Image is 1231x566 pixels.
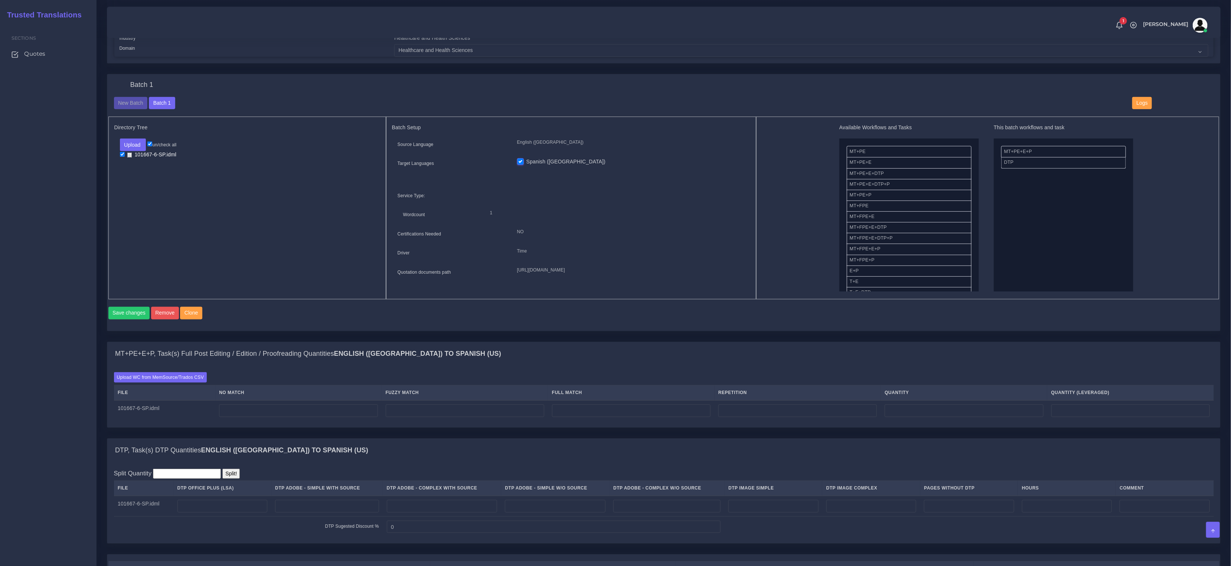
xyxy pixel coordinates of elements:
li: MT+FPE+P [847,255,972,266]
th: File [114,481,174,496]
th: DTP Image Complex [822,481,920,496]
label: Certifications Needed [398,231,441,237]
button: Save changes [108,307,150,319]
span: Logs [1137,100,1148,106]
input: un/check all [147,141,152,146]
img: avatar [1193,18,1208,33]
li: MT+FPE+E+DTP+P [847,233,972,244]
a: Trusted Translations [2,9,82,21]
div: MT+PE+E+P, Task(s) Full Post Editing / Edition / Proofreading QuantitiesEnglish ([GEOGRAPHIC_DATA... [107,342,1220,366]
th: DTP Adobe - Simple With Source [271,481,383,496]
p: English ([GEOGRAPHIC_DATA]) [517,139,745,146]
li: DTP [1001,157,1126,168]
span: Quotes [24,50,45,58]
label: Domain [120,45,135,52]
h4: MT+PE+E+P, Task(s) Full Post Editing / Edition / Proofreading Quantities [115,350,501,358]
h4: DTP, Task(s) DTP Quantities [115,446,368,455]
h5: Batch Setup [392,124,751,131]
div: DTP, Task(s) DTP QuantitiesEnglish ([GEOGRAPHIC_DATA]) TO Spanish (US) [107,439,1220,462]
li: MT+PE+E+DTP+P [847,179,972,190]
label: un/check all [147,141,176,148]
div: Healthcare and Health Sciences [389,34,1214,44]
th: Quantity [881,385,1047,400]
a: Remove [151,307,180,319]
li: MT+PE+E+P [1001,146,1126,157]
th: Hours [1018,481,1116,496]
span: 1 [1120,17,1127,25]
h5: This batch workflows and task [994,124,1133,131]
button: New Batch [114,97,148,110]
h4: Batch 1 [130,81,153,89]
span: [PERSON_NAME] [1143,22,1189,27]
div: MT+PE+E+P, Task(s) Full Post Editing / Edition / Proofreading QuantitiesEnglish ([GEOGRAPHIC_DATA... [107,366,1220,427]
label: Driver [398,250,410,256]
th: File [114,385,215,400]
a: Quotes [6,46,91,62]
b: English ([GEOGRAPHIC_DATA]) TO Spanish (US) [334,350,501,357]
li: MT+PE [847,146,972,157]
label: DTP Sugested Discount % [325,523,379,530]
label: Service Type: [398,192,425,199]
li: MT+PE+P [847,190,972,201]
a: 1 [1113,21,1126,29]
li: MT+FPE+E+DTP [847,222,972,233]
button: Clone [180,307,202,319]
h5: Directory Tree [114,124,380,131]
th: Repetition [715,385,881,400]
td: 101667-6-SP.idml [114,496,174,517]
th: DTP Adobe - Simple W/O Source [501,481,610,496]
label: Split Quantity [114,469,152,478]
li: T+E [847,276,972,287]
a: 101667-6-SP.idml [125,151,179,158]
th: Pages Without DTP [920,481,1018,496]
button: Remove [151,307,179,319]
th: DTP Adobe - Complex With Source [383,481,501,496]
th: DTP Office Plus (LSA) [173,481,271,496]
li: MT+PE+E+DTP [847,168,972,179]
p: Time [517,247,745,255]
a: New Batch [114,100,148,105]
label: Industry [120,35,136,42]
h2: Trusted Translations [2,10,82,19]
a: [PERSON_NAME]avatar [1139,18,1210,33]
label: Target Languages [398,160,434,167]
h5: Available Workflows and Tasks [839,124,979,131]
th: Quantity (Leveraged) [1047,385,1214,400]
p: 1 [490,209,739,217]
label: Wordcount [403,211,425,218]
li: MT+FPE [847,201,972,212]
button: Logs [1132,97,1152,110]
label: Source Language [398,141,434,148]
th: Comment [1116,481,1214,496]
div: DTP, Task(s) DTP QuantitiesEnglish ([GEOGRAPHIC_DATA]) TO Spanish (US) [107,462,1220,543]
p: [URL][DOMAIN_NAME] [517,266,745,274]
li: T+E+DTP [847,287,972,298]
th: DTP Image Simple [725,481,823,496]
input: Split! [222,469,240,479]
a: Clone [180,307,203,319]
button: Batch 1 [149,97,175,110]
th: DTP Adobe - Complex W/O Source [610,481,725,496]
li: MT+FPE+E+P [847,244,972,255]
label: Upload WC from MemSource/Trados CSV [114,372,207,382]
label: Spanish ([GEOGRAPHIC_DATA]) [526,158,605,166]
b: English ([GEOGRAPHIC_DATA]) TO Spanish (US) [201,446,368,454]
a: Batch 1 [149,100,175,105]
li: MT+FPE+E [847,211,972,222]
td: 101667-6-SP.idml [114,400,215,421]
th: Full Match [548,385,714,400]
li: MT+PE+E [847,157,972,168]
span: Sections [12,35,36,41]
th: No Match [215,385,382,400]
li: E+P [847,266,972,277]
p: NO [517,228,745,236]
th: Fuzzy Match [382,385,548,400]
button: Upload [120,139,146,151]
label: Quotation documents path [398,269,451,276]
